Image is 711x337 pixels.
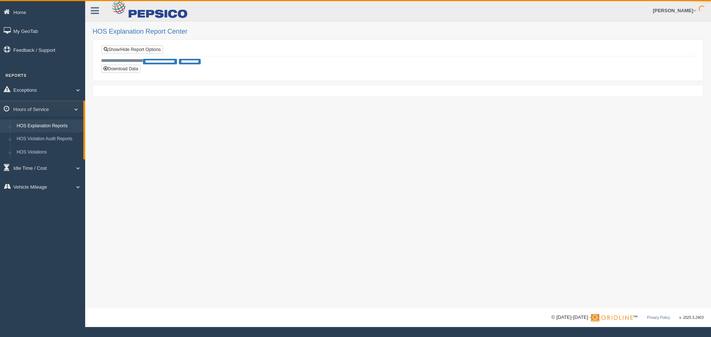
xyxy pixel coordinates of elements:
[101,65,140,73] button: Download Data
[551,314,704,321] div: © [DATE]-[DATE] - ™
[93,28,704,36] h2: HOS Explanation Report Center
[101,46,163,54] a: Show/Hide Report Options
[13,132,83,146] a: HOS Violation Audit Reports
[680,316,704,320] span: v. 2025.5.2403
[591,314,633,321] img: Gridline
[13,119,83,133] a: HOS Explanation Reports
[13,159,83,172] a: HOS Violation Trend
[13,146,83,159] a: HOS Violations
[647,316,670,320] a: Privacy Policy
